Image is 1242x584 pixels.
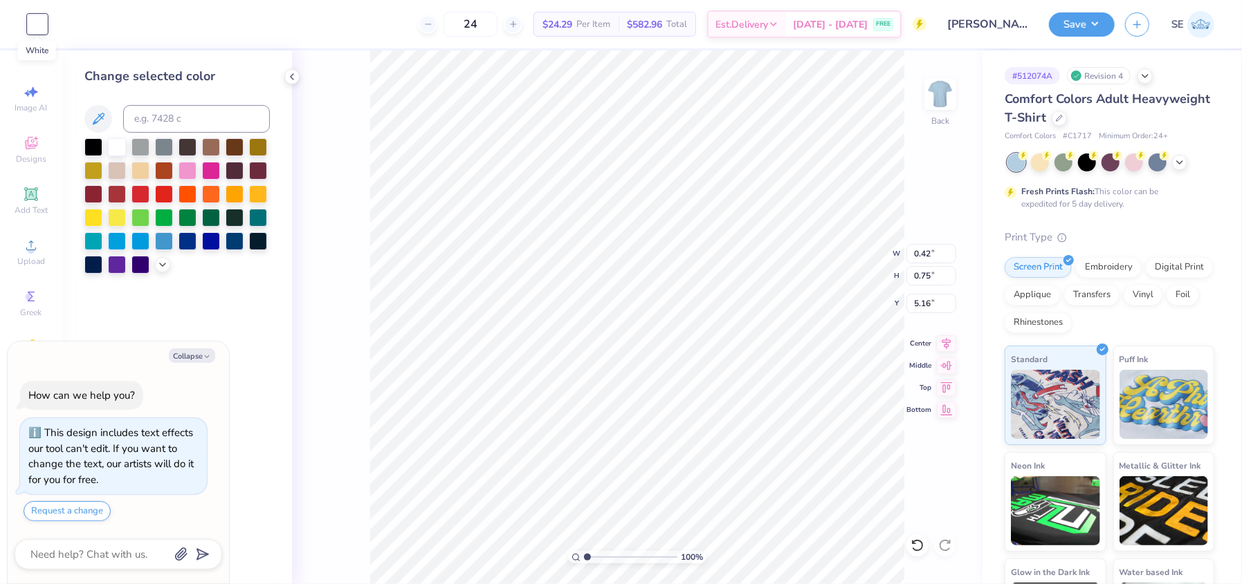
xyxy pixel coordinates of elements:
[1124,285,1162,305] div: Vinyl
[906,361,931,370] span: Middle
[1120,476,1209,545] img: Metallic & Glitter Ink
[18,41,56,60] div: White
[1146,257,1213,278] div: Digital Print
[123,105,270,133] input: e.g. 7428 c
[906,339,931,348] span: Center
[1005,131,1056,142] span: Comfort Colors
[906,405,931,415] span: Bottom
[28,426,194,487] div: This design includes text effects our tool can't edit. If you want to change the text, our artist...
[1099,131,1168,142] span: Minimum Order: 24 +
[1005,285,1060,305] div: Applique
[666,17,687,32] span: Total
[1120,352,1149,366] span: Puff Ink
[1171,17,1184,32] span: SE
[1005,312,1072,333] div: Rhinestones
[1005,67,1060,84] div: # 512074A
[17,256,45,267] span: Upload
[937,10,1039,38] input: Untitled Design
[576,17,610,32] span: Per Item
[1011,476,1100,545] img: Neon Ink
[1011,565,1090,579] span: Glow in the Dark Ink
[15,205,48,216] span: Add Text
[1063,131,1092,142] span: # C1717
[793,17,868,32] span: [DATE] - [DATE]
[681,551,703,563] span: 100 %
[1167,285,1199,305] div: Foil
[1005,229,1214,245] div: Print Type
[1120,565,1183,579] span: Water based Ink
[1005,91,1210,126] span: Comfort Colors Adult Heavyweight T-Shirt
[1011,370,1100,439] img: Standard
[1120,458,1201,473] span: Metallic & Glitter Ink
[444,12,497,37] input: – –
[28,388,135,402] div: How can we help you?
[876,19,891,29] span: FREE
[627,17,662,32] span: $582.96
[1011,352,1048,366] span: Standard
[1021,185,1191,210] div: This color can be expedited for 5 day delivery.
[169,348,215,363] button: Collapse
[1049,12,1115,37] button: Save
[1076,257,1142,278] div: Embroidery
[715,17,768,32] span: Est. Delivery
[24,501,111,521] button: Request a change
[1021,186,1095,197] strong: Fresh Prints Flash:
[906,383,931,393] span: Top
[21,307,42,318] span: Greek
[1171,11,1214,38] a: SE
[1005,257,1072,278] div: Screen Print
[931,115,949,127] div: Back
[1120,370,1209,439] img: Puff Ink
[1187,11,1214,38] img: Shirley Evaleen B
[1067,67,1131,84] div: Revision 4
[15,102,48,113] span: Image AI
[542,17,572,32] span: $24.29
[1011,458,1045,473] span: Neon Ink
[84,67,270,86] div: Change selected color
[1064,285,1120,305] div: Transfers
[926,80,954,108] img: Back
[16,153,46,164] span: Designs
